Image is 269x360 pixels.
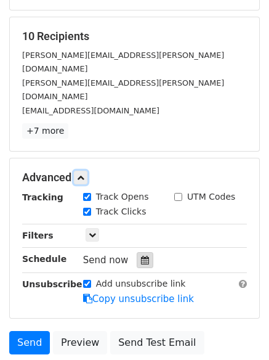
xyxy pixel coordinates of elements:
h5: Advanced [22,171,247,184]
a: +7 more [22,123,68,139]
strong: Unsubscribe [22,279,82,289]
small: [EMAIL_ADDRESS][DOMAIN_NAME] [22,106,159,115]
a: Send [9,331,50,354]
strong: Schedule [22,254,66,264]
a: Copy unsubscribe link [83,293,194,305]
span: Send now [83,255,129,266]
label: UTM Codes [187,190,235,203]
a: Send Test Email [110,331,204,354]
a: Preview [53,331,107,354]
strong: Filters [22,231,54,240]
h5: 10 Recipients [22,30,247,43]
label: Track Clicks [96,205,147,218]
small: [PERSON_NAME][EMAIL_ADDRESS][PERSON_NAME][DOMAIN_NAME] [22,51,224,74]
label: Add unsubscribe link [96,277,186,290]
small: [PERSON_NAME][EMAIL_ADDRESS][PERSON_NAME][DOMAIN_NAME] [22,78,224,102]
label: Track Opens [96,190,149,203]
strong: Tracking [22,192,63,202]
iframe: Chat Widget [207,301,269,360]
